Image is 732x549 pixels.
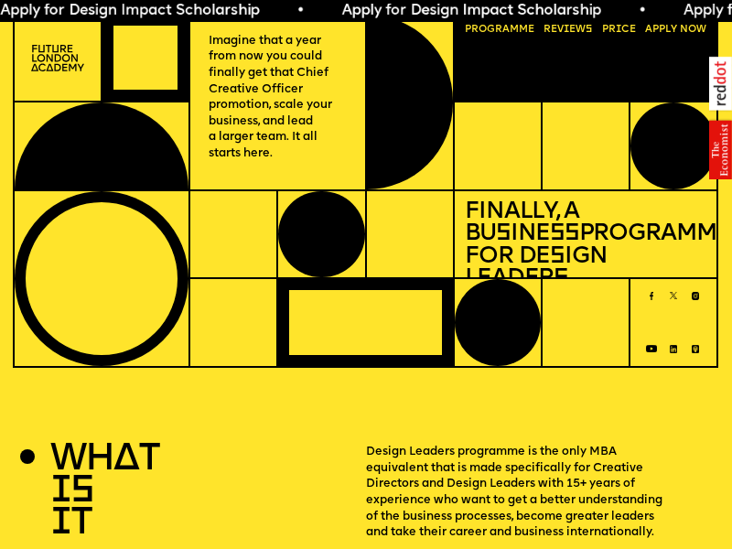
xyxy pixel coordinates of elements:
[645,25,652,35] span: A
[50,444,109,540] h2: WHAT IS IT
[459,19,539,39] a: Programme
[496,222,511,245] span: s
[554,267,568,290] span: s
[209,33,346,162] p: Imagine that a year from now you could finally get that Chief Creative Officer promotion, scale y...
[637,4,645,18] span: •
[502,25,510,35] span: a
[465,201,706,290] h1: Finally, a Bu ine Programme for De ign Leader
[597,19,640,39] a: Price
[550,222,578,245] span: ss
[550,245,565,268] span: s
[640,19,711,39] a: Apply now
[539,19,597,39] a: Reviews
[296,4,304,18] span: •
